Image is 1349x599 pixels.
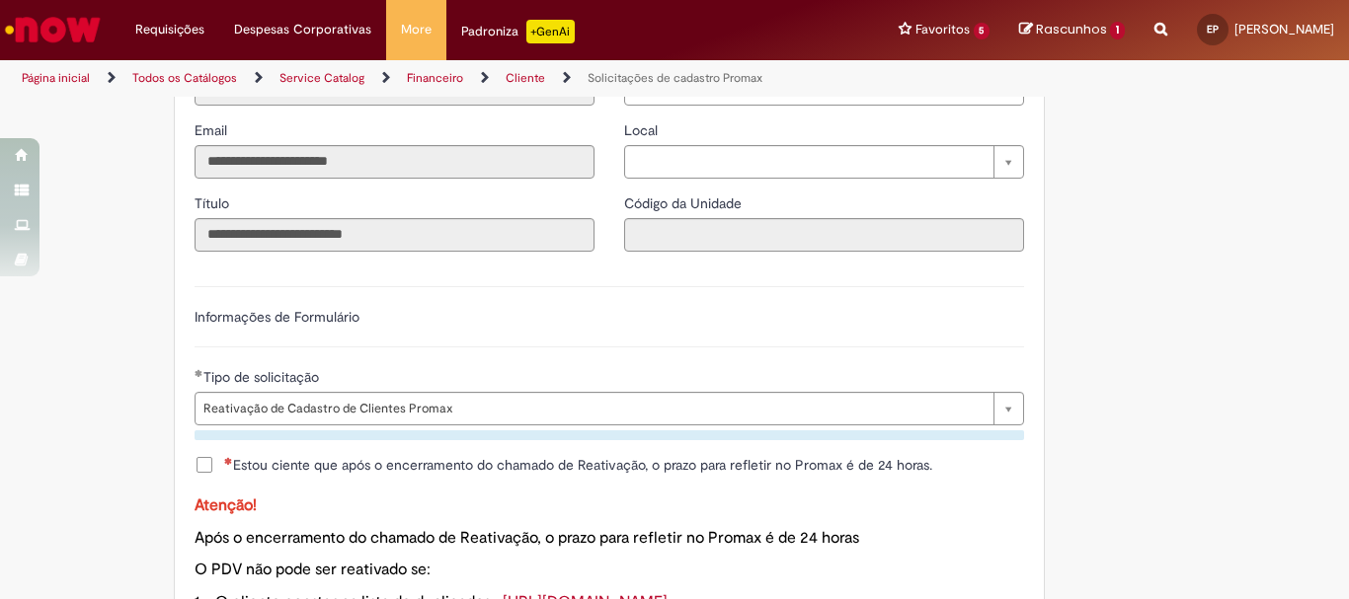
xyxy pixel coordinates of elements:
[195,194,233,212] span: Somente leitura - Título
[401,20,432,39] span: More
[203,393,984,424] span: Reativação de Cadastro de Clientes Promax
[506,70,545,86] a: Cliente
[224,457,233,465] span: Necessários
[624,218,1024,252] input: Código da Unidade
[132,70,237,86] a: Todos os Catálogos
[407,70,463,86] a: Financeiro
[195,495,257,515] span: Atenção!
[22,70,90,86] a: Página inicial
[224,455,932,475] span: Estou ciente que após o encerramento do chamado de Reativação, o prazo para refletir no Promax é ...
[234,20,371,39] span: Despesas Corporativas
[1207,23,1219,36] span: EP
[915,20,970,39] span: Favoritos
[624,121,662,139] span: Local
[624,193,746,213] label: Somente leitura - Código da Unidade
[588,70,762,86] a: Solicitações de cadastro Promax
[195,193,233,213] label: Somente leitura - Título
[279,70,364,86] a: Service Catalog
[2,10,104,49] img: ServiceNow
[195,369,203,377] span: Obrigatório Preenchido
[1019,21,1125,39] a: Rascunhos
[974,23,991,39] span: 5
[203,368,323,386] span: Tipo de solicitação
[526,20,575,43] p: +GenAi
[195,218,595,252] input: Título
[195,120,231,140] label: Somente leitura - Email
[461,20,575,43] div: Padroniza
[1234,21,1334,37] span: [PERSON_NAME]
[195,528,859,548] span: Após o encerramento do chamado de Reativação, o prazo para refletir no Promax é de 24 horas
[624,145,1024,179] a: Limpar campo Local
[195,145,595,179] input: Email
[15,60,885,97] ul: Trilhas de página
[195,308,359,326] label: Informações de Formulário
[135,20,204,39] span: Requisições
[1110,22,1125,39] span: 1
[1036,20,1107,38] span: Rascunhos
[195,121,231,139] span: Somente leitura - Email
[624,194,746,212] span: Somente leitura - Código da Unidade
[195,560,431,579] span: O PDV não pode ser reativado se:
